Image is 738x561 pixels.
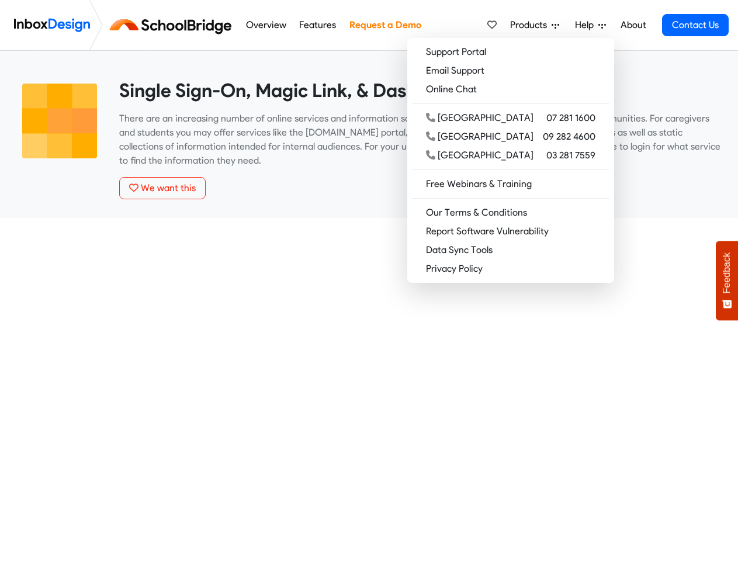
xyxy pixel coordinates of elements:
a: About [617,13,649,37]
heading: Single Sign-On, Magic Link, & Dashboards [119,79,720,102]
p: There are an increasing number of online services and information sources that schools need to sh... [119,112,720,168]
a: Features [296,13,339,37]
a: [GEOGRAPHIC_DATA] 03 281 7559 [412,146,609,165]
a: Free Webinars & Training [412,175,609,193]
a: Email Support [412,61,609,80]
a: Report Software Vulnerability [412,222,609,241]
a: [GEOGRAPHIC_DATA] 09 282 4600 [412,127,609,146]
a: Overview [242,13,289,37]
div: [GEOGRAPHIC_DATA] [426,130,533,144]
div: [GEOGRAPHIC_DATA] [426,148,533,162]
a: Data Sync Tools [412,241,609,259]
span: 03 281 7559 [546,148,595,162]
span: Products [510,18,552,32]
a: Support Portal [412,43,609,61]
button: We want this [119,177,206,199]
span: Help [575,18,598,32]
img: 2022_01_13_icon_grid.svg [18,79,102,163]
a: Our Terms & Conditions [412,203,609,222]
span: We want this [141,182,196,193]
a: Help [570,13,611,37]
a: [GEOGRAPHIC_DATA] 07 281 1600 [412,109,609,127]
button: Feedback - Show survey [716,241,738,320]
a: Products [505,13,564,37]
img: schoolbridge logo [108,11,239,39]
span: 07 281 1600 [546,111,595,125]
div: Products [407,38,614,283]
span: 09 282 4600 [543,130,595,144]
a: Request a Demo [346,13,424,37]
a: Privacy Policy [412,259,609,278]
a: Contact Us [662,14,729,36]
span: Feedback [722,252,732,293]
div: [GEOGRAPHIC_DATA] [426,111,533,125]
a: Online Chat [412,80,609,99]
